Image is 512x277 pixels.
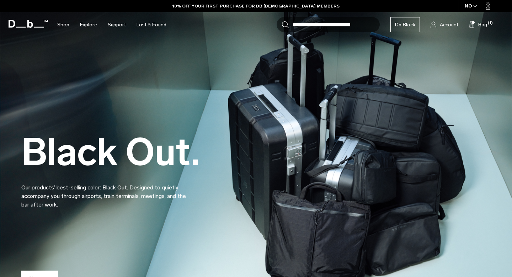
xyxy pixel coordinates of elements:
[21,134,200,171] h2: Black Out.
[137,12,166,37] a: Lost & Found
[431,20,458,29] a: Account
[108,12,126,37] a: Support
[390,17,420,32] a: Db Black
[57,12,69,37] a: Shop
[478,21,487,28] span: Bag
[21,175,192,209] p: Our products’ best-selling color: Black Out. Designed to quietly accompany you through airports, ...
[80,12,97,37] a: Explore
[52,12,172,37] nav: Main Navigation
[440,21,458,28] span: Account
[469,20,487,29] button: Bag (1)
[488,20,493,26] span: (1)
[172,3,340,9] a: 10% OFF YOUR FIRST PURCHASE FOR DB [DEMOGRAPHIC_DATA] MEMBERS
